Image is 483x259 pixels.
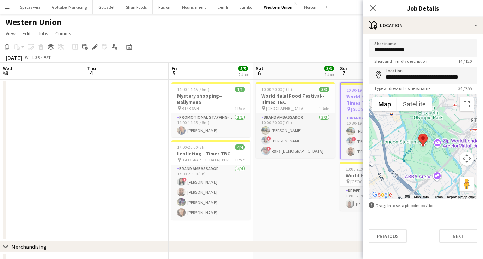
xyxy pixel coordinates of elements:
[171,65,177,72] span: Fri
[261,87,292,92] span: 10:00-20:00 (10h)
[256,93,335,105] h3: World Halal Food Festival--Times TBC
[433,195,443,199] a: Terms (opens in new tab)
[350,179,389,184] span: [GEOGRAPHIC_DATA]
[460,152,474,166] button: Map camera controls
[370,190,394,199] img: Google
[370,190,394,199] a: Open this area in Google Maps (opens a new window)
[363,17,483,34] div: Location
[23,30,31,37] span: Edit
[6,30,16,37] span: View
[11,243,47,250] div: Merchandising
[447,195,475,199] a: Report a map error
[212,0,234,14] button: Lemfi
[346,87,375,93] span: 10:30-19:30 (9h)
[363,4,483,13] h3: Job Details
[453,58,477,64] span: 14 / 120
[341,93,418,106] h3: World Halal Food Festival--Times TBC
[55,30,71,37] span: Comms
[44,55,51,60] div: BST
[267,147,271,151] span: !
[319,106,329,111] span: 1 Role
[235,144,245,150] span: 4/4
[340,162,419,211] app-job-card: 13:00-21:00 (8h)1/1World Halal Food Festival [GEOGRAPHIC_DATA]1 RoleDriver1/113:00-21:00 (8h)[PER...
[351,106,390,112] span: [GEOGRAPHIC_DATA]
[235,87,245,92] span: 1/1
[267,136,271,141] span: !
[6,54,22,61] div: [DATE]
[182,178,187,182] span: !
[453,86,477,91] span: 34 / 255
[256,65,264,72] span: Sat
[325,72,334,77] div: 1 Job
[153,0,176,14] button: Fusion
[23,55,41,60] span: Week 36
[369,202,477,209] div: Drag pin to set a pinpoint position
[256,82,335,158] app-job-card: 10:00-20:00 (10h)3/3World Halal Food Festival--Times TBC [GEOGRAPHIC_DATA]1 RoleBrand Ambassador3...
[340,187,419,211] app-card-role: Driver1/113:00-21:00 (8h)[PERSON_NAME]
[171,165,250,220] app-card-role: Brand Ambassador4/417:00-20:00 (3h)![PERSON_NAME][PERSON_NAME][PERSON_NAME][PERSON_NAME]
[258,0,298,14] button: Western Union
[369,86,436,91] span: Type address or business name
[182,157,235,162] span: [GEOGRAPHIC_DATA][PERSON_NAME]
[266,106,305,111] span: [GEOGRAPHIC_DATA]
[298,0,322,14] button: Norton
[397,97,432,111] button: Show satellite imagery
[93,0,120,14] button: GottaBe!
[235,106,245,111] span: 1 Role
[177,144,206,150] span: 17:00-20:00 (3h)
[3,29,18,38] a: View
[255,69,264,77] span: 6
[176,0,212,14] button: Nourishment
[341,114,418,159] app-card-role: Brand Ambassador3/310:30-19:30 (9h)[PERSON_NAME]![PERSON_NAME][PERSON_NAME]
[372,97,397,111] button: Show street map
[340,172,419,179] h3: World Halal Food Festival
[171,140,250,220] app-job-card: 17:00-20:00 (3h)4/4Leafleting --Times TBC [GEOGRAPHIC_DATA][PERSON_NAME]1 RoleBrand Ambassador4/4...
[234,0,258,14] button: Jumbo
[460,177,474,191] button: Drag Pegman onto the map to open Street View
[86,69,96,77] span: 4
[256,113,335,158] app-card-role: Brand Ambassador3/310:00-20:00 (10h)[PERSON_NAME]![PERSON_NAME]!Raka [DEMOGRAPHIC_DATA]
[3,65,12,72] span: Wed
[414,195,429,199] button: Map Data
[460,97,474,111] button: Toggle fullscreen view
[87,65,96,72] span: Thu
[369,58,433,64] span: Short and friendly description
[340,65,349,72] span: Sun
[53,29,74,38] a: Comms
[46,0,93,14] button: GottaBe! Marketing
[120,0,153,14] button: Shan Foods
[171,93,250,105] h3: Mystery shopping--Ballymena
[324,66,334,71] span: 3/3
[352,137,356,141] span: !
[35,29,51,38] a: Jobs
[2,69,12,77] span: 3
[170,69,177,77] span: 5
[182,106,199,111] span: BT43 6AH
[38,30,48,37] span: Jobs
[235,157,245,162] span: 1 Role
[340,82,419,159] app-job-card: 10:30-19:30 (9h)3/3World Halal Food Festival--Times TBC [GEOGRAPHIC_DATA]1 RoleBrand Ambassador3/...
[171,150,250,157] h3: Leafleting --Times TBC
[339,69,349,77] span: 7
[20,29,34,38] a: Edit
[239,72,249,77] div: 2 Jobs
[177,87,209,92] span: 14:00-14:45 (45m)
[6,17,61,27] h1: Western Union
[171,82,250,137] app-job-card: 14:00-14:45 (45m)1/1Mystery shopping--Ballymena BT43 6AH1 RolePromotional Staffing (Mystery Shopp...
[369,229,407,243] button: Previous
[405,195,410,199] button: Keyboard shortcuts
[319,87,329,92] span: 3/3
[238,66,248,71] span: 5/5
[14,0,46,14] button: Specsavers
[346,166,374,172] span: 13:00-21:00 (8h)
[171,113,250,137] app-card-role: Promotional Staffing (Mystery Shopper)1/114:00-14:45 (45m)[PERSON_NAME]
[439,229,477,243] button: Next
